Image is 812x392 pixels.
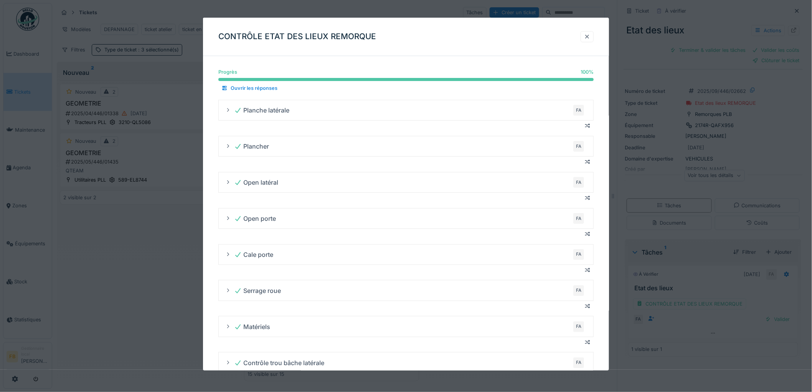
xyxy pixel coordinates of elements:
[573,213,584,224] div: FA
[222,211,590,225] summary: Open porteFA
[222,175,590,189] summary: Open latéralFA
[222,103,590,117] summary: Planche latéraleFA
[234,286,281,295] div: Serrage roue
[234,178,278,187] div: Open latéral
[234,250,273,259] div: Cale porte
[218,78,594,81] progress: 100 %
[218,32,376,41] h3: CONTRÔLE ETAT DES LIEUX REMORQUE
[222,319,590,334] summary: MatérielsFA
[573,141,584,152] div: FA
[222,139,590,153] summary: PlancherFA
[234,142,269,151] div: Plancher
[234,214,276,223] div: Open porte
[222,247,590,261] summary: Cale porteFA
[573,249,584,260] div: FA
[234,358,324,367] div: Contrôle trou bâche latérale
[222,356,590,370] summary: Contrôle trou bâche latéraleFA
[581,68,594,76] div: 100 %
[573,105,584,116] div: FA
[573,177,584,188] div: FA
[573,285,584,296] div: FA
[222,283,590,298] summary: Serrage roueFA
[573,321,584,332] div: FA
[573,357,584,368] div: FA
[234,106,289,115] div: Planche latérale
[218,83,281,93] div: Ouvrir les réponses
[218,68,237,76] div: Progrès
[234,322,270,331] div: Matériels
